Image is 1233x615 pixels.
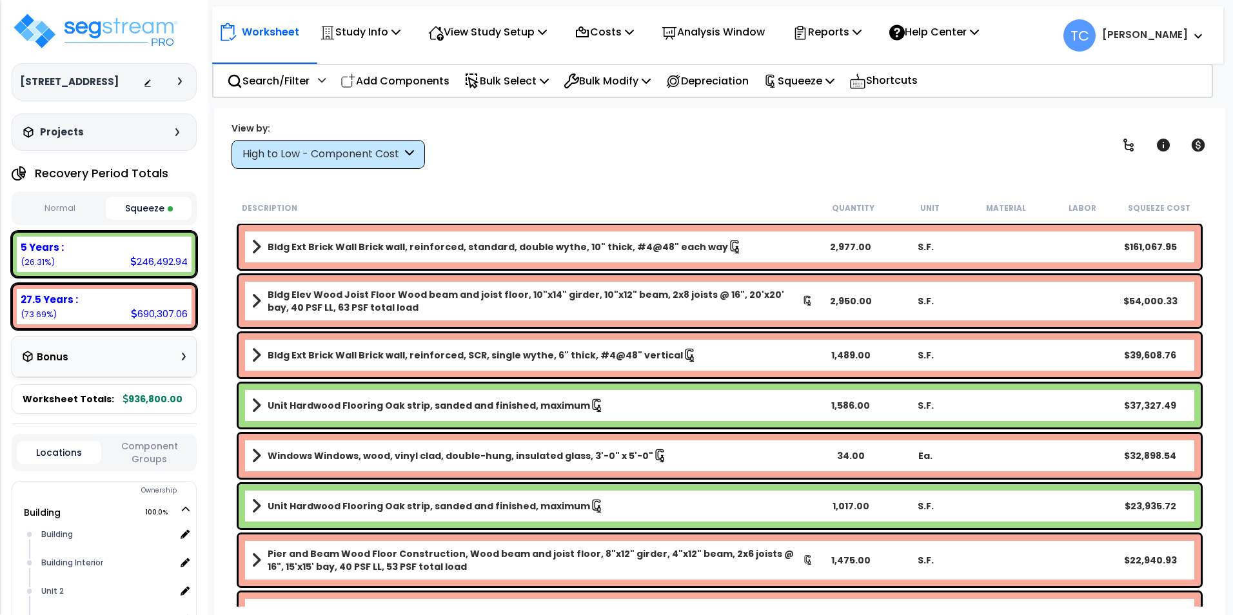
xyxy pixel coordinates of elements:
small: Squeeze Cost [1128,203,1190,213]
a: Assembly Title [252,497,813,515]
p: Squeeze [764,72,834,90]
small: Quantity [832,203,874,213]
h3: Bonus [37,352,68,363]
b: Windows Windows, wood, vinyl clad, double-hung, insulated glass, 3'-0" x 5'-0" [268,449,653,462]
p: Analysis Window [662,23,765,41]
img: logo_pro_r.png [12,12,179,50]
button: Locations [17,441,101,464]
div: 690,307.06 [131,307,188,320]
div: 1,586.00 [813,399,888,412]
small: 26.312226729291204% [21,257,55,268]
div: View by: [232,122,425,135]
div: Ownership [38,483,196,498]
b: Unit Hardwood Flooring Oak strip, sanded and finished, maximum [268,500,590,512]
b: [PERSON_NAME] [1102,28,1188,41]
p: Bulk Select [464,72,549,90]
div: 1,489.00 [813,349,888,362]
a: Assembly Title [252,288,813,314]
div: $32,898.54 [1112,449,1187,462]
a: Assembly Title [252,396,813,415]
div: 1,475.00 [813,554,888,567]
b: Bldg Ext Brick Wall Brick wall, reinforced, standard, double wythe, 10" thick, #4@48" each way [268,240,728,253]
div: 2,977.00 [813,240,888,253]
span: TC [1063,19,1096,52]
button: Normal [17,197,103,220]
div: Building [38,527,175,542]
div: S.F. [888,399,963,412]
div: $39,608.76 [1112,349,1187,362]
p: Worksheet [242,23,299,41]
p: Search/Filter [227,72,310,90]
a: Assembly Title [252,447,813,465]
a: Assembly Title [252,238,813,256]
div: $22,940.93 [1112,554,1187,567]
h3: [STREET_ADDRESS] [20,75,119,88]
a: Building 100.0% [24,506,61,519]
div: Unit 2 [38,583,175,599]
p: Study Info [320,23,400,41]
button: Squeeze [106,197,192,220]
div: $54,000.33 [1112,295,1187,307]
div: Ea. [888,449,963,462]
div: High to Low - Component Cost [242,147,402,162]
p: Bulk Modify [564,72,651,90]
div: $161,067.95 [1112,240,1187,253]
span: Worksheet Totals: [23,393,114,405]
h3: Projects [40,126,84,139]
div: S.F. [888,295,963,307]
p: Reports [793,23,862,41]
small: 73.6877732707088% [21,309,57,320]
a: Assembly Title [252,346,813,364]
p: Shortcuts [849,72,918,90]
b: 936,800.00 [123,393,182,405]
div: $23,935.72 [1112,500,1187,512]
p: Add Components [340,72,449,90]
div: 2,950.00 [813,295,888,307]
small: Labor [1069,203,1096,213]
div: S.F. [888,554,963,567]
b: 5 Years : [21,240,64,254]
div: Shortcuts [842,65,925,97]
div: S.F. [888,240,963,253]
div: S.F. [888,500,963,512]
small: Unit [920,203,940,213]
b: Bldg Ext Brick Wall Brick wall, reinforced, SCR, single wythe, 6" thick, #4@48" vertical [268,349,683,362]
div: 34.00 [813,449,888,462]
a: Assembly Title [252,547,813,573]
h4: Recovery Period Totals [35,167,168,180]
div: $37,327.49 [1112,399,1187,412]
div: 1,017.00 [813,500,888,512]
button: Component Groups [108,439,192,466]
p: Depreciation [666,72,749,90]
small: Description [242,203,297,213]
div: 246,492.94 [130,255,188,268]
p: Help Center [889,23,979,41]
div: Depreciation [658,66,756,96]
p: View Study Setup [428,23,547,41]
b: Pier and Beam Wood Floor Construction, Wood beam and joist floor, 8"x12" girder, 4"x12" beam, 2x6... [268,547,803,573]
span: 100.0% [145,505,179,520]
small: Material [986,203,1026,213]
p: Costs [575,23,634,41]
b: Bldg Elev Wood Joist Floor Wood beam and joist floor, 10"x14" girder, 10"x12" beam, 2x8 joists @ ... [268,288,802,314]
b: Unit Hardwood Flooring Oak strip, sanded and finished, maximum [268,399,590,412]
div: Add Components [333,66,457,96]
b: 27.5 Years : [21,293,78,306]
div: S.F. [888,349,963,362]
div: Building Interior [38,555,175,571]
